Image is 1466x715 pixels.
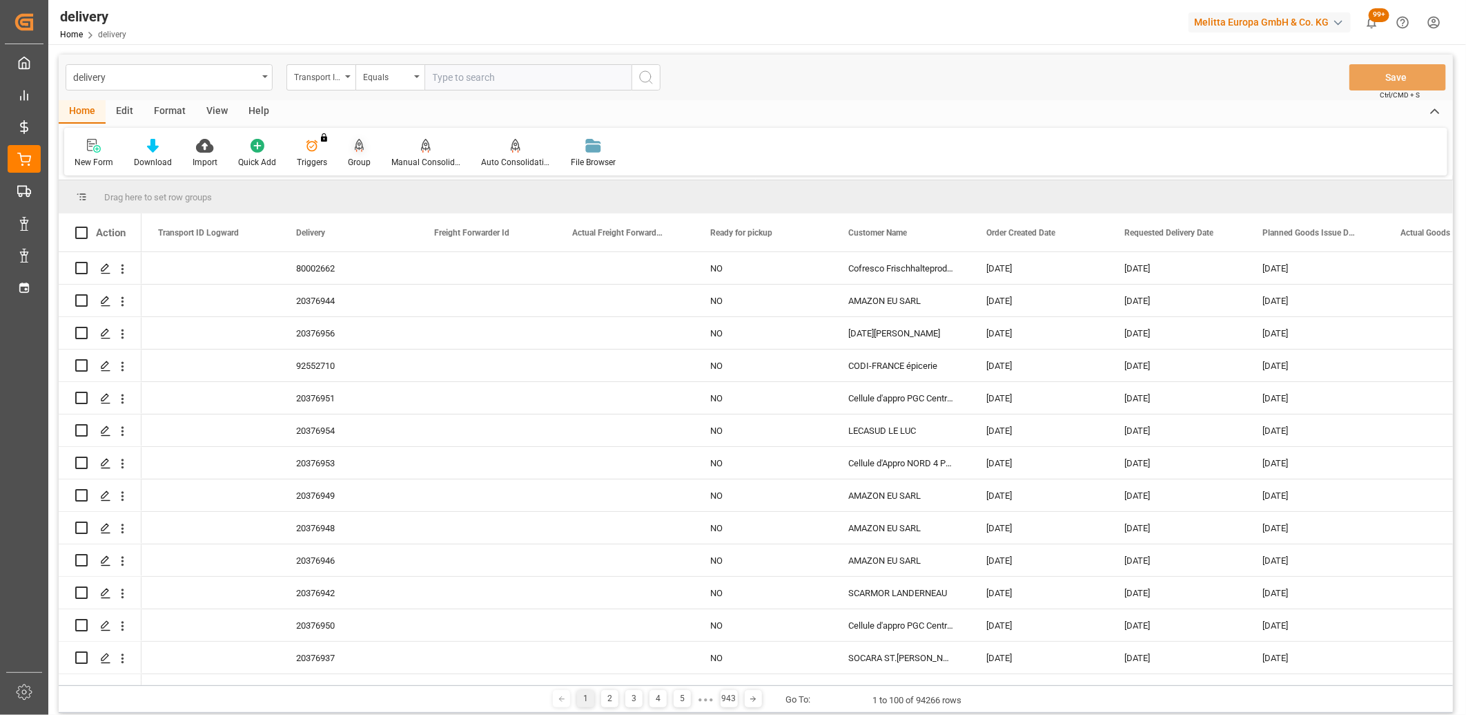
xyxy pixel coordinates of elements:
[59,414,141,447] div: Press SPACE to select this row.
[296,228,325,238] span: Delivery
[674,690,691,707] div: 5
[280,577,418,609] div: 20376942
[986,228,1055,238] span: Order Created Date
[280,479,418,511] div: 20376949
[694,414,832,446] div: NO
[1246,252,1384,284] div: [DATE]
[1108,642,1246,674] div: [DATE]
[1246,544,1384,576] div: [DATE]
[1246,609,1384,641] div: [DATE]
[1246,642,1384,674] div: [DATE]
[424,64,632,90] input: Type to search
[363,68,410,84] div: Equals
[1108,382,1246,414] div: [DATE]
[104,192,212,202] span: Drag here to set row groups
[832,447,970,479] div: Cellule d'Appro NORD 4 PGC
[1108,479,1246,511] div: [DATE]
[1262,228,1355,238] span: Planned Goods Issue Date
[970,350,1108,381] div: [DATE]
[698,694,713,705] div: ● ● ●
[694,609,832,641] div: NO
[280,414,418,446] div: 20376954
[721,690,738,707] div: 943
[970,447,1108,479] div: [DATE]
[280,642,418,674] div: 20376937
[144,100,196,124] div: Format
[434,228,509,238] span: Freight Forwarder Id
[694,447,832,479] div: NO
[832,382,970,414] div: Cellule d'appro PGC Centre 1
[59,285,141,317] div: Press SPACE to select this row.
[59,447,141,479] div: Press SPACE to select this row.
[694,642,832,674] div: NO
[848,228,907,238] span: Customer Name
[1108,317,1246,349] div: [DATE]
[1246,382,1384,414] div: [DATE]
[280,447,418,479] div: 20376953
[710,228,772,238] span: Ready for pickup
[601,690,618,707] div: 2
[59,479,141,512] div: Press SPACE to select this row.
[1246,479,1384,511] div: [DATE]
[59,642,141,674] div: Press SPACE to select this row.
[280,252,418,284] div: 80002662
[625,690,643,707] div: 3
[694,512,832,544] div: NO
[832,609,970,641] div: Cellule d'appro PGC Centre 1
[694,285,832,316] div: NO
[970,285,1108,316] div: [DATE]
[59,100,106,124] div: Home
[158,228,239,238] span: Transport ID Logward
[1108,674,1246,706] div: [DATE]
[280,317,418,349] div: 20376956
[832,642,970,674] div: SOCARA ST.[PERSON_NAME]
[632,64,661,90] button: search button
[1108,609,1246,641] div: [DATE]
[572,228,665,238] span: Actual Freight Forwarder Id
[1108,512,1246,544] div: [DATE]
[832,577,970,609] div: SCARMOR LANDERNEAU
[1380,90,1420,100] span: Ctrl/CMD + S
[1189,9,1356,35] button: Melitta Europa GmbH & Co. KG
[1246,285,1384,316] div: [DATE]
[196,100,238,124] div: View
[193,156,217,169] div: Import
[75,156,113,169] div: New Form
[73,68,257,85] div: delivery
[1246,414,1384,446] div: [DATE]
[66,64,273,90] button: open menu
[832,414,970,446] div: LECASUD LE LUC
[1189,12,1351,32] div: Melitta Europa GmbH & Co. KG
[280,674,418,706] div: 20376947
[59,544,141,577] div: Press SPACE to select this row.
[59,252,141,285] div: Press SPACE to select this row.
[970,317,1108,349] div: [DATE]
[59,674,141,707] div: Press SPACE to select this row.
[59,382,141,414] div: Press SPACE to select this row.
[60,30,83,39] a: Home
[873,694,962,707] div: 1 to 100 of 94266 rows
[1124,228,1213,238] span: Requested Delivery Date
[60,6,126,27] div: delivery
[1108,577,1246,609] div: [DATE]
[1369,8,1389,22] span: 99+
[280,285,418,316] div: 20376944
[649,690,667,707] div: 4
[280,512,418,544] div: 20376948
[1246,350,1384,381] div: [DATE]
[832,350,970,381] div: CODI-FRANCE épicerie
[1349,64,1446,90] button: Save
[1387,7,1418,38] button: Help Center
[970,479,1108,511] div: [DATE]
[694,674,832,706] div: NO
[786,693,811,707] div: Go To:
[96,227,126,239] div: Action
[280,350,418,381] div: 92552710
[355,64,424,90] button: open menu
[481,156,550,169] div: Auto Consolidation
[571,156,616,169] div: File Browser
[832,512,970,544] div: AMAZON EU SARL
[970,512,1108,544] div: [DATE]
[832,544,970,576] div: AMAZON EU SARL
[280,382,418,414] div: 20376951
